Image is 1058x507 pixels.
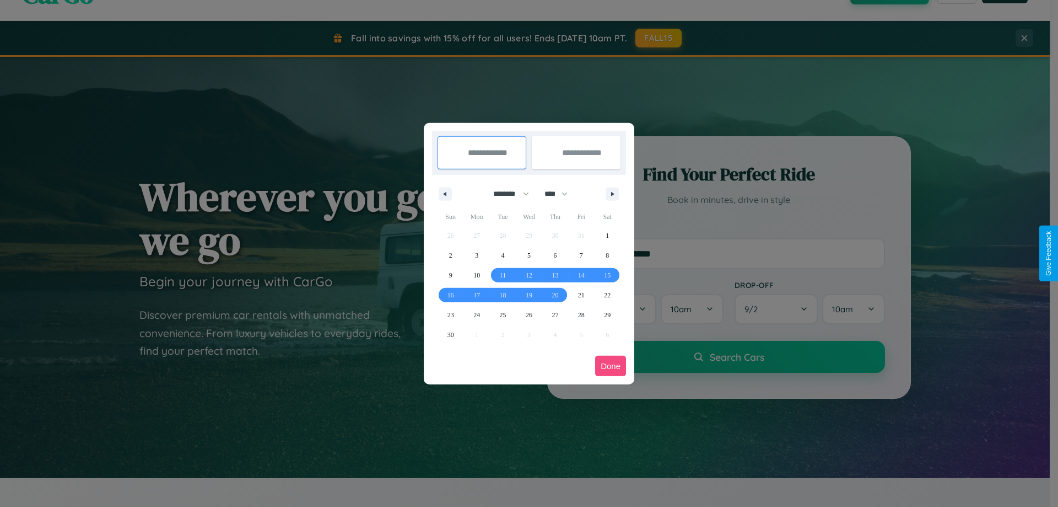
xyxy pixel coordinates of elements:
[542,285,568,305] button: 20
[606,226,609,246] span: 1
[553,246,557,265] span: 6
[438,246,463,265] button: 2
[463,246,489,265] button: 3
[595,285,620,305] button: 22
[516,208,542,226] span: Wed
[595,208,620,226] span: Sat
[578,305,585,325] span: 28
[500,265,506,285] span: 11
[449,265,452,285] span: 9
[490,246,516,265] button: 4
[438,265,463,285] button: 9
[568,305,594,325] button: 28
[604,285,611,305] span: 22
[438,285,463,305] button: 16
[526,265,532,285] span: 12
[463,285,489,305] button: 17
[542,246,568,265] button: 6
[473,305,480,325] span: 24
[463,208,489,226] span: Mon
[527,246,531,265] span: 5
[516,285,542,305] button: 19
[473,265,480,285] span: 10
[578,265,585,285] span: 14
[490,305,516,325] button: 25
[568,265,594,285] button: 14
[516,246,542,265] button: 5
[1045,231,1052,276] div: Give Feedback
[526,285,532,305] span: 19
[595,265,620,285] button: 15
[552,285,558,305] span: 20
[500,285,506,305] span: 18
[552,305,558,325] span: 27
[490,265,516,285] button: 11
[447,285,454,305] span: 16
[526,305,532,325] span: 26
[490,208,516,226] span: Tue
[516,305,542,325] button: 26
[449,246,452,265] span: 2
[490,285,516,305] button: 18
[463,305,489,325] button: 24
[568,246,594,265] button: 7
[438,305,463,325] button: 23
[595,226,620,246] button: 1
[578,285,585,305] span: 21
[447,325,454,345] span: 30
[604,265,611,285] span: 15
[473,285,480,305] span: 17
[542,265,568,285] button: 13
[500,305,506,325] span: 25
[552,265,558,285] span: 13
[516,265,542,285] button: 12
[438,208,463,226] span: Sun
[604,305,611,325] span: 29
[463,265,489,285] button: 10
[447,305,454,325] span: 23
[595,356,626,376] button: Done
[568,208,594,226] span: Fri
[542,305,568,325] button: 27
[595,305,620,325] button: 29
[580,246,583,265] span: 7
[542,208,568,226] span: Thu
[438,325,463,345] button: 30
[568,285,594,305] button: 21
[606,246,609,265] span: 8
[595,246,620,265] button: 8
[501,246,505,265] span: 4
[475,246,478,265] span: 3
